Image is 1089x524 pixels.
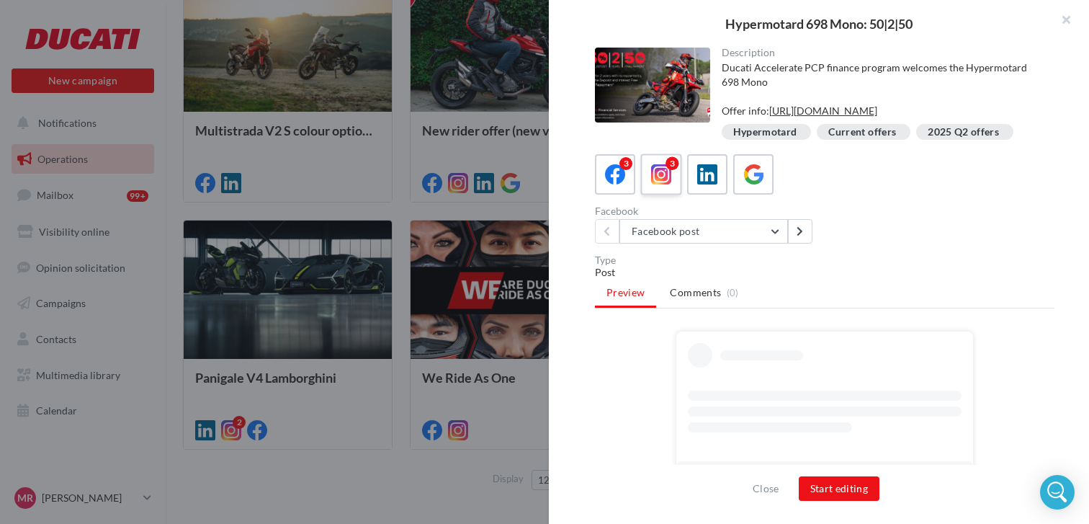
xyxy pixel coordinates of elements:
[722,61,1044,118] div: Ducati Accelerate PCP finance program welcomes the Hypermotard 698 Mono Offer info:
[619,157,632,170] div: 3
[619,219,788,244] button: Facebook post
[799,476,880,501] button: Start editing
[733,127,797,138] div: Hypermotard
[722,48,1044,58] div: Description
[727,287,739,298] span: (0)
[595,206,819,216] div: Facebook
[1040,475,1075,510] div: Open Intercom Messenger
[828,127,896,138] div: Current offers
[747,480,785,497] button: Close
[595,265,1054,280] div: Post
[928,127,999,138] div: 2025 Q2 offers
[670,285,721,300] span: Comments
[595,255,1054,265] div: Type
[769,105,877,117] a: [URL][DOMAIN_NAME]
[665,157,678,170] div: 3
[572,17,1066,30] div: Hypermotard 698 Mono: 50|2|50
